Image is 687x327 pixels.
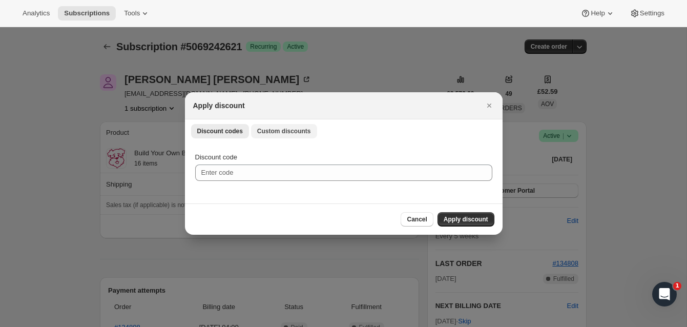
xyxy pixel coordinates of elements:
[195,153,237,161] span: Discount code
[482,98,496,113] button: Close
[257,127,311,135] span: Custom discounts
[407,215,427,223] span: Cancel
[401,212,433,227] button: Cancel
[23,9,50,17] span: Analytics
[118,6,156,21] button: Tools
[640,9,664,17] span: Settings
[438,212,494,227] button: Apply discount
[574,6,621,21] button: Help
[58,6,116,21] button: Subscriptions
[195,165,492,181] input: Enter code
[124,9,140,17] span: Tools
[591,9,605,17] span: Help
[444,215,488,223] span: Apply discount
[191,124,249,138] button: Discount codes
[652,282,677,306] iframe: Intercom live chat
[185,142,503,203] div: Discount codes
[16,6,56,21] button: Analytics
[197,127,243,135] span: Discount codes
[193,100,245,111] h2: Apply discount
[623,6,671,21] button: Settings
[673,282,681,290] span: 1
[251,124,317,138] button: Custom discounts
[64,9,110,17] span: Subscriptions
